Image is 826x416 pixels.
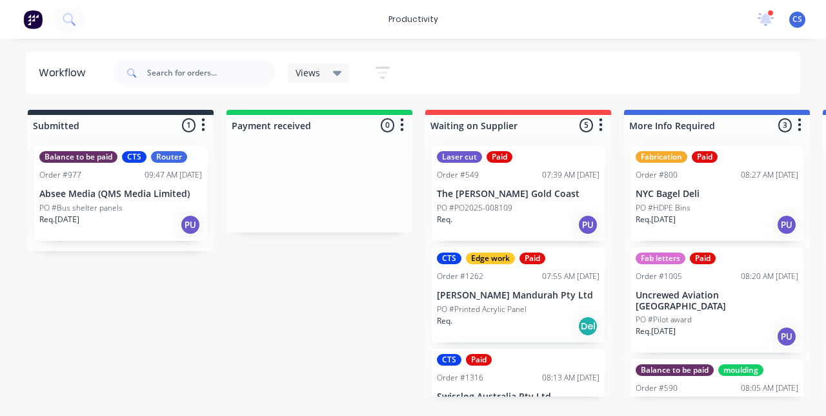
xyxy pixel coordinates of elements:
div: Order #549 [437,169,479,181]
p: PO #Printed Acrylic Panel [437,304,527,315]
p: Req. [DATE] [636,214,676,225]
div: Paid [692,151,718,163]
p: Absee Media (QMS Media Limited) [39,189,202,200]
p: NYC Bagel Deli [636,189,798,200]
div: Laser cut [437,151,482,163]
div: 09:47 AM [DATE] [145,169,202,181]
p: Swisslog Australia Pty Ltd [437,391,599,402]
div: 07:39 AM [DATE] [542,169,599,181]
p: PO #Pilot award [636,314,692,326]
div: 08:05 AM [DATE] [741,382,798,394]
div: Order #977 [39,169,81,181]
div: 08:13 AM [DATE] [542,372,599,384]
div: Paid [487,151,512,163]
div: Balance to be paid [636,364,714,376]
div: PU [776,214,797,235]
span: CS [792,14,802,25]
div: Workflow [39,65,92,81]
div: PU [578,214,598,235]
div: moulding [718,364,763,376]
p: The [PERSON_NAME] Gold Coast [437,189,599,200]
div: Laser cutPaidOrder #54907:39 AM [DATE]The [PERSON_NAME] Gold CoastPO #PO2025-008109Req.PU [432,146,605,241]
p: PO #HDPE Bins [636,202,690,214]
div: FabricationPaidOrder #80008:27 AM [DATE]NYC Bagel DeliPO #HDPE BinsReq.[DATE]PU [630,146,803,241]
div: Paid [519,253,545,264]
p: [PERSON_NAME] Mandurah Pty Ltd [437,290,599,301]
div: 08:20 AM [DATE] [741,271,798,282]
div: PU [776,326,797,347]
p: PO #Bus shelter panels [39,202,123,214]
input: Search for orders... [147,60,275,86]
div: Order #1316 [437,372,483,384]
div: Paid [466,354,492,366]
div: productivity [382,10,445,29]
div: CTS [437,253,461,264]
div: Balance to be paidCTSRouterOrder #97709:47 AM [DATE]Absee Media (QMS Media Limited)PO #Bus shelte... [34,146,207,241]
p: Req. [DATE] [636,326,676,337]
p: Uncrewed Aviation [GEOGRAPHIC_DATA] [636,290,798,312]
p: Req. [437,315,452,327]
div: Order #800 [636,169,678,181]
div: Order #1262 [437,271,483,282]
p: Req. [437,214,452,225]
div: Router [151,151,187,163]
div: Del [578,316,598,337]
div: Fab letters [636,253,685,264]
div: 08:27 AM [DATE] [741,169,798,181]
div: Order #1005 [636,271,682,282]
span: Views [296,66,320,79]
p: PO #PO2025-008109 [437,202,512,214]
div: Fabrication [636,151,687,163]
p: Req. [DATE] [39,214,79,225]
div: Paid [690,253,716,264]
img: Factory [23,10,43,29]
div: CTSEdge workPaidOrder #126207:55 AM [DATE][PERSON_NAME] Mandurah Pty LtdPO #Printed Acrylic Panel... [432,247,605,342]
div: Order #590 [636,382,678,394]
div: Fab lettersPaidOrder #100508:20 AM [DATE]Uncrewed Aviation [GEOGRAPHIC_DATA]PO #Pilot awardReq.[D... [630,247,803,353]
div: PU [180,214,201,235]
div: Edge work [466,253,515,264]
div: CTS [122,151,146,163]
div: CTS [437,354,461,366]
div: Balance to be paid [39,151,117,163]
div: 07:55 AM [DATE] [542,271,599,282]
